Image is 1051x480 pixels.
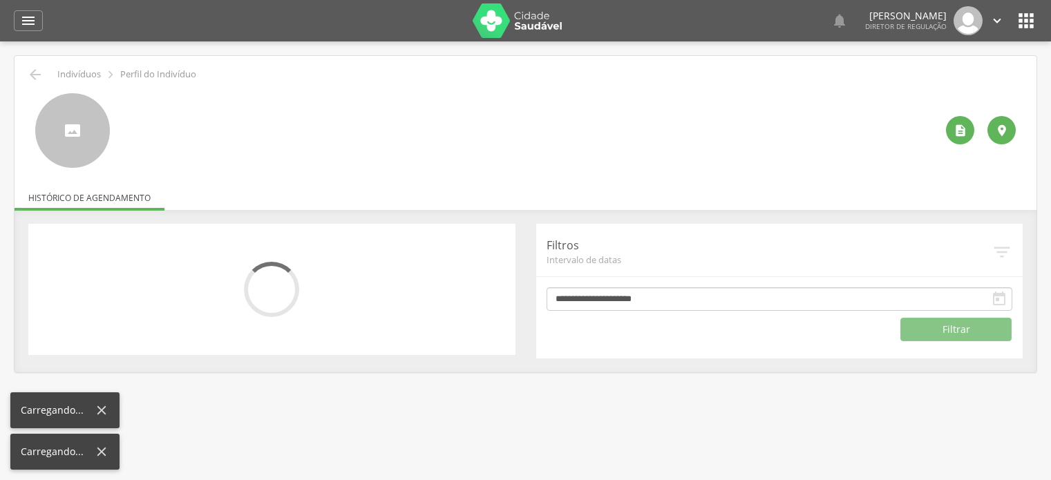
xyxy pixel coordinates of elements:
[990,13,1005,28] i: 
[547,238,992,253] p: Filtros
[547,253,992,266] span: Intervalo de datas
[103,67,118,82] i: 
[14,10,43,31] a: 
[954,124,967,137] i: 
[946,116,974,144] div: Ver histórico de cadastramento
[992,242,1012,262] i: 
[57,69,101,80] p: Indivíduos
[831,12,848,29] i: 
[20,12,37,29] i: 
[120,69,196,80] p: Perfil do Indivíduo
[987,116,1016,144] div: Localização
[900,318,1012,341] button: Filtrar
[990,6,1005,35] a: 
[995,124,1009,137] i: 
[21,403,94,417] div: Carregando...
[1015,10,1037,32] i: 
[991,291,1007,307] i: 
[865,21,947,31] span: Diretor de regulação
[865,11,947,21] p: [PERSON_NAME]
[27,66,44,83] i: Voltar
[831,6,848,35] a: 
